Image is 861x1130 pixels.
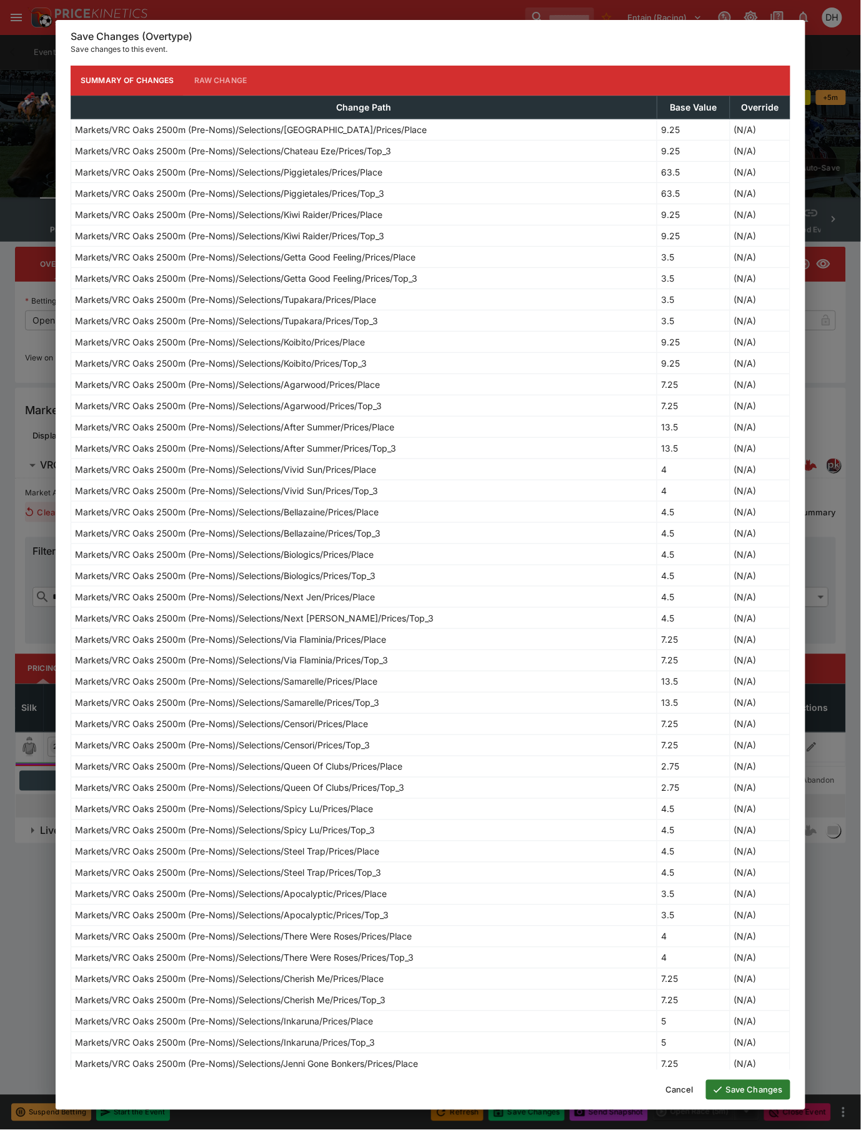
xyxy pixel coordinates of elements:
td: (N/A) [730,841,790,862]
td: (N/A) [730,586,790,607]
p: Markets/VRC Oaks 2500m (Pre-Noms)/Selections/Steel Trap/Prices/Place [75,845,379,858]
td: (N/A) [730,968,790,989]
th: Base Value [657,96,730,119]
td: 4 [657,947,730,968]
p: Markets/VRC Oaks 2500m (Pre-Noms)/Selections/Spicy Lu/Prices/Top_3 [75,824,375,837]
td: 7.25 [657,395,730,416]
p: Markets/VRC Oaks 2500m (Pre-Noms)/Selections/Vivid Sun/Prices/Top_3 [75,484,378,497]
p: Markets/VRC Oaks 2500m (Pre-Noms)/Selections/After Summer/Prices/Top_3 [75,442,396,455]
td: (N/A) [730,501,790,522]
p: Markets/VRC Oaks 2500m (Pre-Noms)/Selections/Getta Good Feeling/Prices/Top_3 [75,272,417,285]
td: 7.25 [657,713,730,735]
td: 4 [657,458,730,480]
td: (N/A) [730,480,790,501]
td: (N/A) [730,225,790,246]
td: 2.75 [657,777,730,798]
td: (N/A) [730,352,790,374]
td: 4.5 [657,862,730,883]
p: Markets/VRC Oaks 2500m (Pre-Noms)/Selections/Bellazaine/Prices/Place [75,505,379,518]
td: 4.5 [657,543,730,565]
p: Markets/VRC Oaks 2500m (Pre-Noms)/Selections/Agarwood/Prices/Top_3 [75,399,382,412]
td: (N/A) [730,161,790,182]
p: Markets/VRC Oaks 2500m (Pre-Noms)/Selections/Queen Of Clubs/Prices/Place [75,760,402,773]
td: (N/A) [730,1011,790,1032]
p: Markets/VRC Oaks 2500m (Pre-Noms)/Selections/[GEOGRAPHIC_DATA]/Prices/Place [75,123,427,136]
p: Markets/VRC Oaks 2500m (Pre-Noms)/Selections/Next [PERSON_NAME]/Prices/Top_3 [75,612,434,625]
td: 3.5 [657,289,730,310]
td: 7.25 [657,628,730,650]
td: 7.25 [657,989,730,1011]
td: (N/A) [730,735,790,756]
p: Markets/VRC Oaks 2500m (Pre-Noms)/Selections/Via Flaminia/Prices/Top_3 [75,654,388,667]
p: Markets/VRC Oaks 2500m (Pre-Noms)/Selections/There Were Roses/Prices/Place [75,930,412,943]
p: Markets/VRC Oaks 2500m (Pre-Noms)/Selections/Chateau Eze/Prices/Top_3 [75,144,391,157]
p: Markets/VRC Oaks 2500m (Pre-Noms)/Selections/Agarwood/Prices/Place [75,378,380,391]
td: (N/A) [730,395,790,416]
td: (N/A) [730,416,790,437]
td: 3.5 [657,267,730,289]
p: Markets/VRC Oaks 2500m (Pre-Noms)/Selections/Koibito/Prices/Top_3 [75,357,367,370]
p: Markets/VRC Oaks 2500m (Pre-Noms)/Selections/Apocalyptic/Prices/Place [75,888,387,901]
td: 9.25 [657,204,730,225]
td: (N/A) [730,437,790,458]
td: (N/A) [730,947,790,968]
td: (N/A) [730,374,790,395]
td: (N/A) [730,883,790,904]
td: (N/A) [730,1053,790,1074]
td: 3.5 [657,904,730,926]
p: Markets/VRC Oaks 2500m (Pre-Noms)/Selections/Cherish Me/Prices/Place [75,973,384,986]
td: (N/A) [730,862,790,883]
td: (N/A) [730,458,790,480]
p: Markets/VRC Oaks 2500m (Pre-Noms)/Selections/Spicy Lu/Prices/Place [75,803,373,816]
td: 4.5 [657,841,730,862]
button: Summary of Changes [71,66,184,96]
td: 13.5 [657,671,730,692]
td: (N/A) [730,756,790,777]
td: (N/A) [730,713,790,735]
td: (N/A) [730,289,790,310]
p: Markets/VRC Oaks 2500m (Pre-Noms)/Selections/Censori/Prices/Place [75,718,368,731]
p: Markets/VRC Oaks 2500m (Pre-Noms)/Selections/Censori/Prices/Top_3 [75,739,370,752]
td: 4 [657,480,730,501]
p: Markets/VRC Oaks 2500m (Pre-Noms)/Selections/Apocalyptic/Prices/Top_3 [75,909,389,922]
td: 7.25 [657,735,730,756]
td: (N/A) [730,543,790,565]
button: Raw Change [184,66,257,96]
p: Markets/VRC Oaks 2500m (Pre-Noms)/Selections/Inkaruna/Prices/Top_3 [75,1036,375,1049]
th: Change Path [71,96,657,119]
td: 4.5 [657,607,730,628]
td: 4.5 [657,586,730,607]
td: (N/A) [730,246,790,267]
td: 9.25 [657,352,730,374]
td: (N/A) [730,820,790,841]
button: Save Changes [706,1080,790,1100]
p: Markets/VRC Oaks 2500m (Pre-Noms)/Selections/Tupakara/Prices/Top_3 [75,314,378,327]
td: 7.25 [657,1053,730,1074]
td: 13.5 [657,437,730,458]
td: 9.25 [657,119,730,140]
button: Cancel [658,1080,701,1100]
p: Markets/VRC Oaks 2500m (Pre-Noms)/Selections/Jenni Gone Bonkers/Prices/Place [75,1058,418,1071]
td: (N/A) [730,671,790,692]
th: Override [730,96,790,119]
td: 7.25 [657,374,730,395]
h6: Save Changes (Overtype) [71,30,790,43]
td: 4.5 [657,798,730,820]
td: 5 [657,1011,730,1032]
td: (N/A) [730,989,790,1011]
p: Markets/VRC Oaks 2500m (Pre-Noms)/Selections/There Were Roses/Prices/Top_3 [75,951,414,964]
td: 3.5 [657,310,730,331]
td: 9.25 [657,140,730,161]
td: 4 [657,926,730,947]
p: Markets/VRC Oaks 2500m (Pre-Noms)/Selections/Biologics/Prices/Place [75,548,374,561]
td: 13.5 [657,416,730,437]
td: 3.5 [657,883,730,904]
p: Markets/VRC Oaks 2500m (Pre-Noms)/Selections/Koibito/Prices/Place [75,335,365,349]
td: 7.25 [657,650,730,671]
td: 2.75 [657,756,730,777]
td: 9.25 [657,331,730,352]
td: (N/A) [730,565,790,586]
td: (N/A) [730,692,790,713]
td: 9.25 [657,225,730,246]
td: 4.5 [657,820,730,841]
